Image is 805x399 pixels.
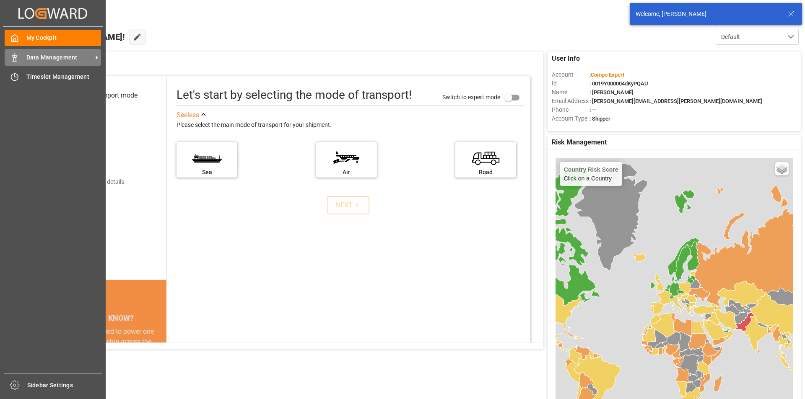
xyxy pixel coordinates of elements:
[721,33,740,41] span: Default
[715,29,799,45] button: open menu
[26,53,93,62] span: Data Management
[552,54,580,64] span: User Info
[552,70,589,79] span: Account
[181,168,233,177] div: Sea
[552,88,589,97] span: Name
[589,72,624,78] span: :
[589,107,596,113] span: : —
[5,30,101,46] a: My Cockpit
[327,196,369,214] button: NEXT
[552,97,589,106] span: Email Address
[35,29,125,45] span: Hello [PERSON_NAME]!
[442,93,500,100] span: Switch to expert mode
[552,106,589,114] span: Phone
[564,166,618,173] h4: Country Risk Score
[460,168,512,177] div: Road
[320,168,373,177] div: Air
[26,72,101,81] span: Timeslot Management
[177,120,525,130] div: Please select the main mode of transport for your shipment.
[155,327,166,397] button: next slide / item
[636,10,780,18] div: Welcome, [PERSON_NAME]
[5,69,101,85] a: Timeslot Management
[336,200,361,210] div: NEXT
[45,309,166,327] div: DID YOU KNOW?
[589,89,634,95] span: : [PERSON_NAME]
[27,381,102,390] span: Sidebar Settings
[564,166,618,182] div: Click on a Country
[552,137,607,147] span: Risk Management
[177,110,199,120] div: See less
[589,116,610,122] span: : Shipper
[775,162,789,175] a: Layers
[55,327,156,387] div: The energy needed to power one large container ship across the ocean in a single day is the same ...
[589,98,762,104] span: : [PERSON_NAME][EMAIL_ADDRESS][PERSON_NAME][DOMAIN_NAME]
[552,79,589,88] span: Id
[177,86,412,104] div: Let's start by selecting the mode of transport!
[552,114,589,123] span: Account Type
[589,80,648,87] span: : 0019Y000004dKyPQAU
[26,33,101,42] span: My Cockpit
[591,72,624,78] span: Compo Expert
